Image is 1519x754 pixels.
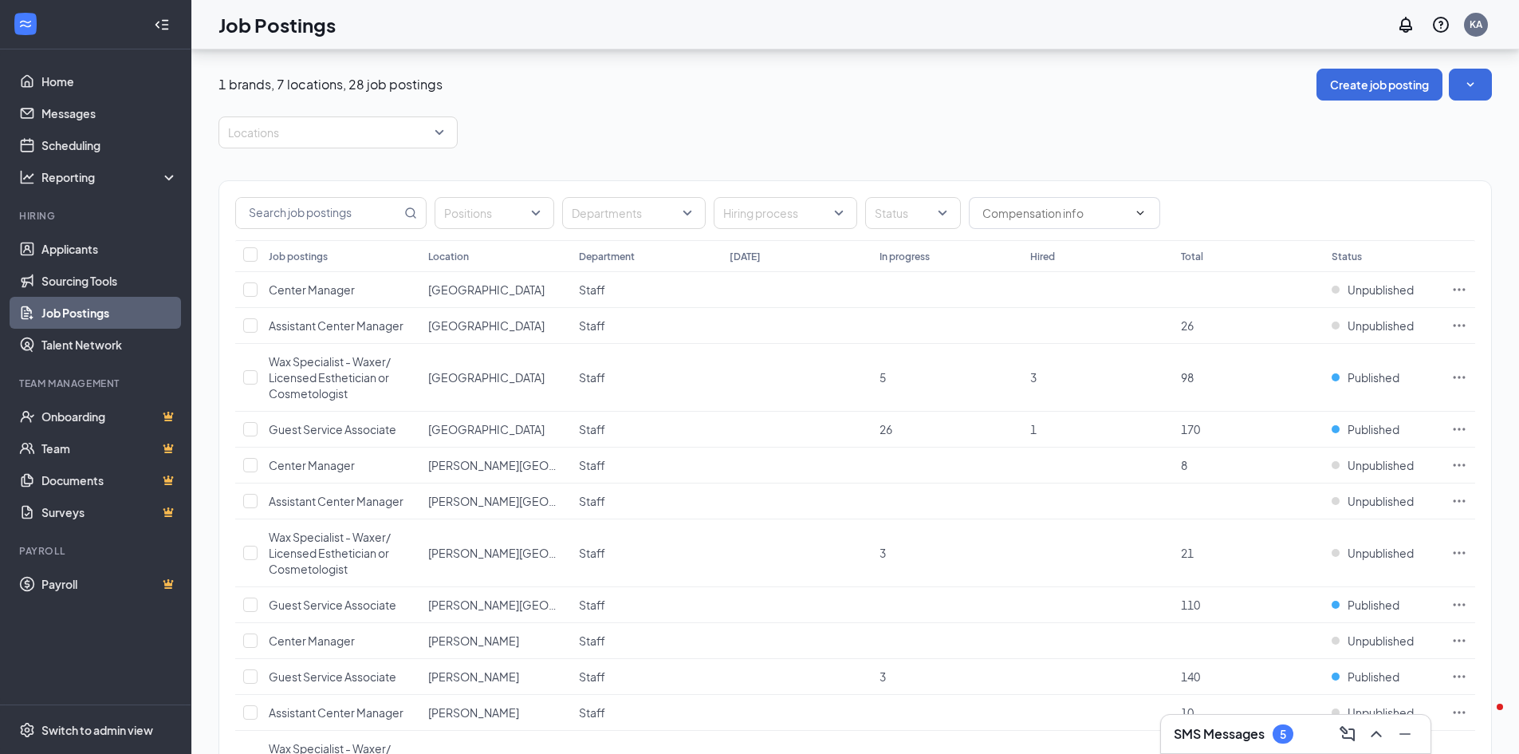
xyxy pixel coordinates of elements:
[1367,724,1386,744] svg: ChevronUp
[420,344,571,412] td: Burnsville
[19,544,175,558] div: Payroll
[428,282,545,297] span: [GEOGRAPHIC_DATA]
[1465,700,1503,738] iframe: Intercom live chat
[269,318,403,333] span: Assistant Center Manager
[571,484,722,519] td: Staff
[1451,369,1467,385] svg: Ellipses
[1449,69,1492,101] button: SmallChevronDown
[1431,15,1450,34] svg: QuestionInfo
[1451,545,1467,561] svg: Ellipses
[19,209,175,223] div: Hiring
[579,422,605,436] span: Staff
[41,568,178,600] a: PayrollCrown
[41,401,178,432] a: OnboardingCrown
[579,598,605,612] span: Staff
[428,494,636,508] span: [PERSON_NAME][GEOGRAPHIC_DATA]
[579,634,605,648] span: Staff
[420,484,571,519] td: Coon Rapids
[1173,240,1324,272] th: Total
[1348,318,1414,334] span: Unpublished
[41,297,178,329] a: Job Postings
[1181,546,1194,560] span: 21
[236,198,401,228] input: Search job postings
[269,422,396,436] span: Guest Service Associate
[1451,282,1467,298] svg: Ellipses
[1451,669,1467,685] svg: Ellipses
[571,272,722,308] td: Staff
[1451,633,1467,649] svg: Ellipses
[1451,597,1467,613] svg: Ellipses
[1181,458,1187,472] span: 8
[41,432,178,464] a: TeamCrown
[571,412,722,448] td: Staff
[1181,705,1194,720] span: 10
[1392,721,1418,747] button: Minimize
[19,377,175,390] div: Team Management
[420,623,571,659] td: Eagan
[420,695,571,731] td: Eagan
[1396,15,1415,34] svg: Notifications
[1348,457,1414,473] span: Unpublished
[1348,597,1399,613] span: Published
[571,308,722,344] td: Staff
[269,250,328,263] div: Job postings
[41,722,153,738] div: Switch to admin view
[1316,69,1442,101] button: Create job posting
[428,318,545,333] span: [GEOGRAPHIC_DATA]
[269,494,403,508] span: Assistant Center Manager
[19,722,35,738] svg: Settings
[428,669,519,684] span: [PERSON_NAME]
[41,65,178,97] a: Home
[571,519,722,587] td: Staff
[1348,545,1414,561] span: Unpublished
[1462,77,1478,93] svg: SmallChevronDown
[1181,598,1200,612] span: 110
[579,282,605,297] span: Staff
[428,546,636,560] span: [PERSON_NAME][GEOGRAPHIC_DATA]
[1451,457,1467,473] svg: Ellipses
[1022,240,1173,272] th: Hired
[1364,721,1389,747] button: ChevronUp
[269,458,355,472] span: Center Manager
[1348,705,1414,720] span: Unpublished
[579,546,605,560] span: Staff
[880,422,892,436] span: 26
[19,169,35,185] svg: Analysis
[1348,633,1414,649] span: Unpublished
[428,458,636,472] span: [PERSON_NAME][GEOGRAPHIC_DATA]
[579,318,605,333] span: Staff
[1348,282,1414,298] span: Unpublished
[579,669,605,684] span: Staff
[1348,421,1399,437] span: Published
[269,634,355,648] span: Center Manager
[41,464,178,496] a: DocumentsCrown
[982,204,1127,222] input: Compensation info
[1395,724,1415,744] svg: Minimize
[269,705,403,720] span: Assistant Center Manager
[1174,725,1265,743] h3: SMS Messages
[872,240,1022,272] th: In progress
[1470,18,1482,31] div: KA
[269,282,355,297] span: Center Manager
[571,695,722,731] td: Staff
[218,76,443,93] p: 1 brands, 7 locations, 28 job postings
[41,169,179,185] div: Reporting
[1451,318,1467,334] svg: Ellipses
[428,705,519,720] span: [PERSON_NAME]
[571,623,722,659] td: Staff
[571,448,722,484] td: Staff
[269,530,391,576] span: Wax Specialist - Waxer/ Licensed Esthetician or Cosmetologist
[18,16,33,32] svg: WorkstreamLogo
[1181,318,1194,333] span: 26
[1348,493,1414,509] span: Unpublished
[428,370,545,385] span: [GEOGRAPHIC_DATA]
[1181,422,1200,436] span: 170
[269,354,391,401] span: Wax Specialist - Waxer/ Licensed Esthetician or Cosmetologist
[579,494,605,508] span: Staff
[41,97,178,129] a: Messages
[1451,705,1467,720] svg: Ellipses
[1335,721,1360,747] button: ComposeMessage
[571,344,722,412] td: Staff
[1134,207,1147,219] svg: ChevronDown
[1338,724,1357,744] svg: ComposeMessage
